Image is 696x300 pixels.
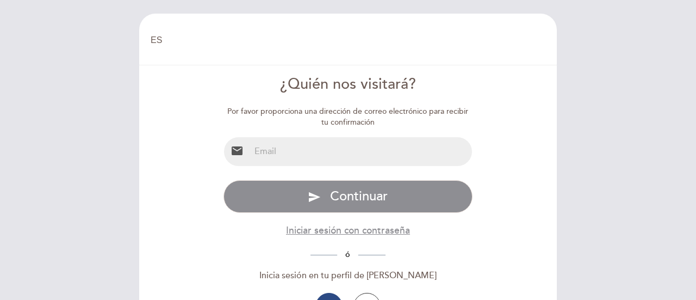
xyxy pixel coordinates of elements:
[223,180,473,213] button: send Continuar
[330,188,388,204] span: Continuar
[223,106,473,128] div: Por favor proporciona una dirección de correo electrónico para recibir tu confirmación
[223,74,473,95] div: ¿Quién nos visitará?
[286,224,410,237] button: Iniciar sesión con contraseña
[231,144,244,157] i: email
[337,250,358,259] span: ó
[223,270,473,282] div: Inicia sesión en tu perfil de [PERSON_NAME]
[308,191,321,204] i: send
[250,137,473,166] input: Email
